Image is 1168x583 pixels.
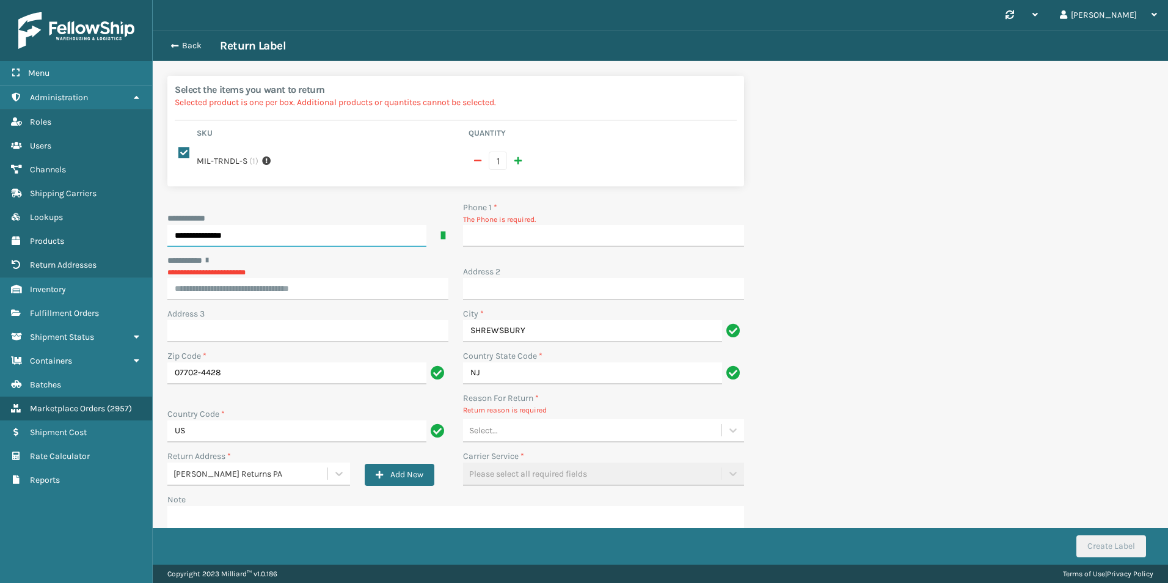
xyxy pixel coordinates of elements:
span: Marketplace Orders [30,403,105,414]
p: Selected product is one per box. Additional products or quantites cannot be selected. [175,96,737,109]
span: Fulfillment Orders [30,308,99,318]
label: Note [167,494,186,505]
button: Create Label [1076,535,1146,557]
span: Lookups [30,212,63,222]
label: Country Code [167,408,225,420]
label: Reason For Return [463,392,539,405]
span: ( 1 ) [249,155,258,167]
a: Privacy Policy [1107,570,1153,578]
span: Return Addresses [30,260,97,270]
div: Select... [469,424,498,437]
label: Return Address [167,450,231,463]
label: City [463,307,484,320]
label: Carrier Service [463,450,524,463]
p: The Phone is required. [463,214,744,225]
label: Phone 1 [463,201,497,214]
span: Reports [30,475,60,485]
label: Address 3 [167,307,205,320]
div: | [1063,565,1153,583]
th: Sku [193,128,465,142]
span: Roles [30,117,51,127]
span: Shipping Carriers [30,188,97,199]
span: Rate Calculator [30,451,90,461]
label: Country State Code [463,350,542,362]
span: Menu [28,68,49,78]
button: Back [164,40,220,51]
span: Administration [30,92,88,103]
img: logo [18,12,134,49]
label: Zip Code [167,350,206,362]
a: Terms of Use [1063,570,1105,578]
span: Batches [30,380,61,390]
span: Containers [30,356,72,366]
span: Channels [30,164,66,175]
button: Add New [365,464,434,486]
span: Inventory [30,284,66,295]
h3: Return Label [220,38,286,53]
th: Quantity [465,128,737,142]
span: Users [30,141,51,151]
span: Products [30,236,64,246]
div: [PERSON_NAME] Returns PA [173,468,329,480]
label: MIL-TRNDL-S [197,155,247,167]
p: Copyright 2023 Milliard™ v 1.0.186 [167,565,277,583]
p: Return reason is required [463,405,744,416]
span: Shipment Status [30,332,94,342]
h2: Select the items you want to return [175,83,737,96]
span: ( 2957 ) [107,403,132,414]
label: Address 2 [463,265,500,278]
span: Shipment Cost [30,427,87,438]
